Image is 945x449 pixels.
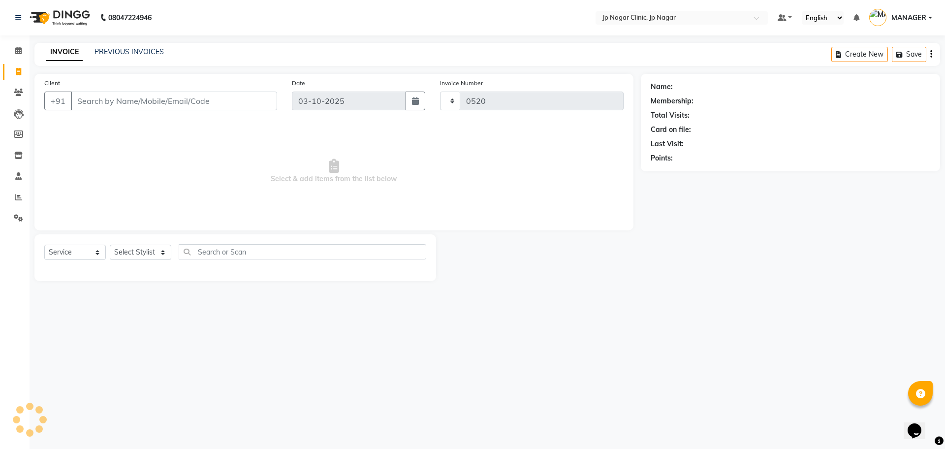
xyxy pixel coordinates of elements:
div: Total Visits: [651,110,690,121]
div: Last Visit: [651,139,684,149]
b: 08047224946 [108,4,152,32]
img: logo [25,4,93,32]
a: PREVIOUS INVOICES [94,47,164,56]
label: Invoice Number [440,79,483,88]
label: Date [292,79,305,88]
span: Select & add items from the list below [44,122,624,221]
img: MANAGER [869,9,886,26]
input: Search or Scan [179,244,426,259]
iframe: chat widget [904,410,935,439]
div: Name: [651,82,673,92]
input: Search by Name/Mobile/Email/Code [71,92,277,110]
button: +91 [44,92,72,110]
button: Save [892,47,926,62]
span: MANAGER [891,13,926,23]
a: INVOICE [46,43,83,61]
div: Card on file: [651,125,691,135]
div: Membership: [651,96,693,106]
button: Create New [831,47,888,62]
label: Client [44,79,60,88]
div: Points: [651,153,673,163]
